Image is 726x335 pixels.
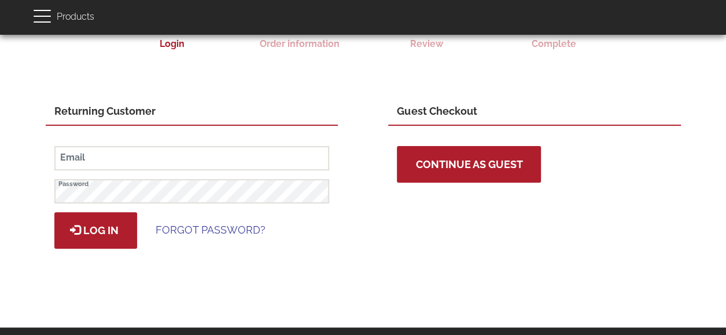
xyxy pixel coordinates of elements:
span: Products [57,9,94,26]
div: Guest Checkout [397,104,672,119]
input: Email [54,146,329,170]
button: Continue as Guest [397,146,541,183]
a: Forgot password? [137,212,284,248]
div: Returning Customer [54,104,329,119]
span: Continue as Guest [415,158,522,170]
span: Log in [73,224,119,236]
button: Log in [54,212,137,249]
